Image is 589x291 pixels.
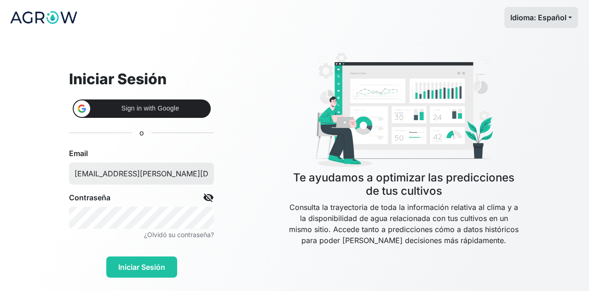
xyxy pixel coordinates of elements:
div: Sign in with Google [73,99,211,118]
span: Sign in with Google [96,104,205,113]
img: logo [9,6,78,29]
label: Contraseña [69,192,110,203]
button: Idioma: Español [504,7,578,28]
h4: Te ayudamos a optimizar las predicciones de tus cultivos [288,171,520,198]
p: Consulta la trayectoria de toda la información relativa al clima y a la disponibilidad de agua re... [288,202,520,268]
button: Iniciar Sesión [106,256,177,278]
h2: Iniciar Sesión [69,70,214,88]
small: ¿Olvidó su contraseña? [144,231,214,239]
input: Ingrese su email [69,163,214,185]
p: o [139,127,144,138]
label: Email [69,148,88,159]
span: visibility_off [203,192,214,203]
